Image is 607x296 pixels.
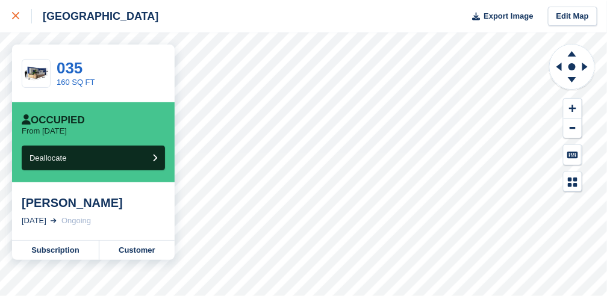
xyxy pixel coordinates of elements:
[32,9,158,23] div: [GEOGRAPHIC_DATA]
[22,63,50,84] img: 20-ft-container%20(1).jpg
[22,215,46,227] div: [DATE]
[564,99,582,119] button: Zoom In
[22,146,165,170] button: Deallocate
[61,215,91,227] div: Ongoing
[12,241,99,260] a: Subscription
[564,172,582,192] button: Map Legend
[22,114,85,126] div: Occupied
[57,78,95,87] a: 160 SQ FT
[465,7,534,26] button: Export Image
[548,7,597,26] a: Edit Map
[99,241,175,260] a: Customer
[57,59,82,77] a: 035
[484,10,533,22] span: Export Image
[22,196,165,210] div: [PERSON_NAME]
[30,153,66,162] span: Deallocate
[22,126,67,136] p: From [DATE]
[51,218,57,223] img: arrow-right-light-icn-cde0832a797a2874e46488d9cf13f60e5c3a73dbe684e267c42b8395dfbc2abf.svg
[564,119,582,138] button: Zoom Out
[564,145,582,165] button: Keyboard Shortcuts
